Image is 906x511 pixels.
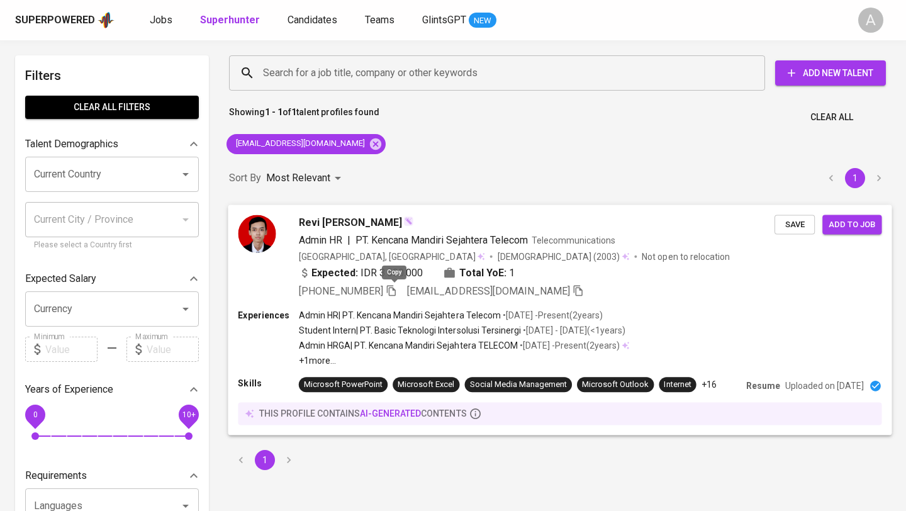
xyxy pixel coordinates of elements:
[299,324,521,337] p: Student Intern | PT. Basic Teknologi Intersolusi Tersinergi
[25,132,199,157] div: Talent Demographics
[25,468,87,483] p: Requirements
[582,379,649,391] div: Microsoft Outlook
[822,215,881,234] button: Add to job
[226,134,386,154] div: [EMAIL_ADDRESS][DOMAIN_NAME]
[25,266,199,291] div: Expected Salary
[775,60,886,86] button: Add New Talent
[33,410,37,419] span: 0
[25,65,199,86] h6: Filters
[664,379,691,391] div: Internet
[299,215,402,230] span: Revi [PERSON_NAME]
[288,14,337,26] span: Candidates
[521,324,625,337] p: • [DATE] - [DATE] ( <1 years )
[775,215,815,234] button: Save
[265,107,282,117] b: 1 - 1
[177,300,194,318] button: Open
[238,215,276,252] img: 0f43f1239b750ec67cac2dbc53df8d5b.jpg
[819,168,891,188] nav: pagination navigation
[810,109,853,125] span: Clear All
[365,13,397,28] a: Teams
[229,106,379,129] p: Showing of talent profiles found
[177,166,194,183] button: Open
[299,233,342,245] span: Admin HR
[45,337,98,362] input: Value
[259,407,467,420] p: this profile contains contents
[469,14,496,27] span: NEW
[422,14,466,26] span: GlintsGPT
[858,8,883,33] div: A
[501,308,603,321] p: • [DATE] - Present ( 2 years )
[781,217,808,232] span: Save
[805,106,858,129] button: Clear All
[229,450,301,470] nav: pagination navigation
[25,377,199,402] div: Years of Experience
[407,284,570,296] span: [EMAIL_ADDRESS][DOMAIN_NAME]
[150,14,172,26] span: Jobs
[299,308,501,321] p: Admin HR | PT. Kencana Mandiri Sejahtera Telecom
[200,13,262,28] a: Superhunter
[470,379,567,391] div: Social Media Management
[365,14,394,26] span: Teams
[422,13,496,28] a: GlintsGPT NEW
[34,239,190,252] p: Please select a Country first
[182,410,195,419] span: 10+
[498,250,593,262] span: [DEMOGRAPHIC_DATA]
[229,171,261,186] p: Sort By
[15,13,95,28] div: Superpowered
[229,205,891,435] a: Revi [PERSON_NAME]Admin HR|PT. Kencana Mandiri Sejahtera TelecomTelecommunications[GEOGRAPHIC_DAT...
[266,171,330,186] p: Most Relevant
[25,382,113,397] p: Years of Experience
[642,250,729,262] p: Not open to relocation
[355,233,528,245] span: PT. Kencana Mandiri Sejahtera Telecom
[291,107,296,117] b: 1
[398,379,454,391] div: Microsoft Excel
[845,168,865,188] button: page 1
[299,339,518,352] p: Admin HRGA | PT. Kencana Mandiri Sejahtera TELECOM
[15,11,115,30] a: Superpoweredapp logo
[288,13,340,28] a: Candidates
[304,379,383,391] div: Microsoft PowerPoint
[311,265,358,280] b: Expected:
[498,250,630,262] div: (2003)
[299,250,485,262] div: [GEOGRAPHIC_DATA], [GEOGRAPHIC_DATA]
[746,379,780,392] p: Resume
[266,167,345,190] div: Most Relevant
[25,96,199,119] button: Clear All filters
[25,463,199,488] div: Requirements
[785,379,864,392] p: Uploaded on [DATE]
[509,265,515,280] span: 1
[518,339,620,352] p: • [DATE] - Present ( 2 years )
[459,265,506,280] b: Total YoE:
[98,11,115,30] img: app logo
[226,138,372,150] span: [EMAIL_ADDRESS][DOMAIN_NAME]
[785,65,876,81] span: Add New Talent
[35,99,189,115] span: Clear All filters
[255,450,275,470] button: page 1
[532,235,615,245] span: Telecommunications
[150,13,175,28] a: Jobs
[829,217,875,232] span: Add to job
[299,284,383,296] span: [PHONE_NUMBER]
[347,232,350,247] span: |
[403,216,413,226] img: magic_wand.svg
[238,308,298,321] p: Experiences
[25,271,96,286] p: Expected Salary
[238,377,298,390] p: Skills
[299,265,423,280] div: IDR 3.500.000
[360,408,421,418] span: AI-generated
[200,14,260,26] b: Superhunter
[25,137,118,152] p: Talent Demographics
[299,354,630,367] p: +1 more ...
[147,337,199,362] input: Value
[702,378,717,391] p: +16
